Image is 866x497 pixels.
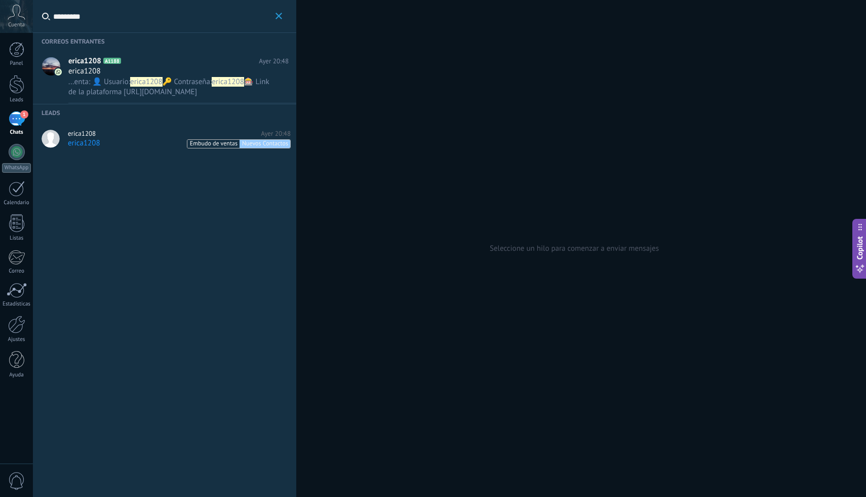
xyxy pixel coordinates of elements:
span: Embudo de ventas [187,140,240,148]
span: 🎰 Link de la plataforma [URL][DOMAIN_NAME] [68,77,269,97]
span: Ayer 20:48 [261,130,291,138]
div: Listas [2,235,31,242]
div: Ajustes [2,336,31,343]
span: 🔑 Contraseña: [163,77,212,87]
span: erica1208 [68,56,101,66]
div: Estadísticas [2,301,31,308]
span: 1 [20,110,28,119]
span: erica1208 [68,130,96,138]
div: Chats [2,129,31,136]
span: erica1208 [68,66,101,77]
img: avatar [42,130,60,148]
div: WhatsApp [2,163,31,173]
a: avatariconerica1208A1188Ayer 20:48erica1208...enta: 👤 Usuario:erica1208🔑 Contraseña:erica1208🎰 Li... [33,51,296,103]
div: Correo [2,268,31,275]
span: Ayer 20:48 [259,56,289,66]
span: Nuevos Contactos [240,140,290,148]
span: erica1208 [68,138,100,148]
span: A1188 [103,58,121,64]
span: Cuenta [8,22,25,28]
img: icon [55,68,62,75]
div: Leads [2,97,31,103]
span: erica1208 [212,77,244,87]
a: erica1208Ayer 20:48erica1208Embudo de ventasNuevos Contactos [33,123,296,157]
span: correos entrantes [33,33,296,51]
div: Panel [2,60,31,67]
span: erica1208 [130,77,163,87]
div: Calendario [2,200,31,206]
div: Ayuda [2,372,31,378]
span: Copilot [855,236,865,259]
span: ... [68,77,74,87]
span: Leads [33,104,296,123]
span: enta: 👤 Usuario: [74,77,130,87]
